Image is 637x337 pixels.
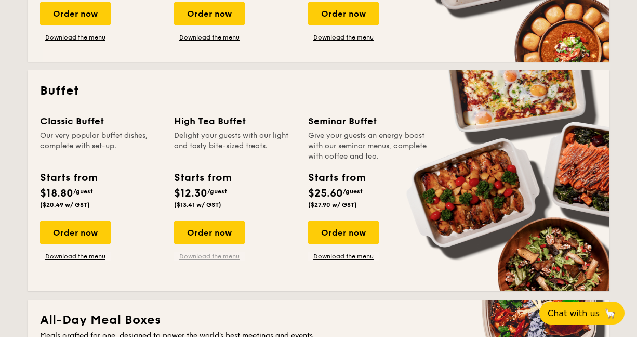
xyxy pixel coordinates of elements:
div: Starts from [174,170,231,186]
div: Our very popular buffet dishes, complete with set-up. [40,131,162,162]
div: Delight your guests with our light and tasty bite-sized treats. [174,131,296,162]
span: /guest [343,188,363,195]
div: Order now [308,2,379,25]
h2: All-Day Meal Boxes [40,312,597,329]
span: $18.80 [40,187,73,200]
span: Chat with us [548,308,600,318]
div: Order now [174,2,245,25]
div: High Tea Buffet [174,114,296,128]
a: Download the menu [40,252,111,261]
span: /guest [73,188,93,195]
button: Chat with us🦙 [539,302,625,325]
div: Order now [40,2,111,25]
a: Download the menu [174,252,245,261]
div: Seminar Buffet [308,114,430,128]
span: 🦙 [604,307,616,319]
h2: Buffet [40,83,597,99]
div: Classic Buffet [40,114,162,128]
a: Download the menu [308,33,379,42]
div: Order now [40,221,111,244]
span: ($20.49 w/ GST) [40,201,90,209]
a: Download the menu [40,33,111,42]
a: Download the menu [174,33,245,42]
a: Download the menu [308,252,379,261]
div: Order now [174,221,245,244]
div: Order now [308,221,379,244]
span: $25.60 [308,187,343,200]
div: Give your guests an energy boost with our seminar menus, complete with coffee and tea. [308,131,430,162]
div: Starts from [308,170,365,186]
span: /guest [207,188,227,195]
span: ($27.90 w/ GST) [308,201,357,209]
span: ($13.41 w/ GST) [174,201,221,209]
div: Starts from [40,170,97,186]
span: $12.30 [174,187,207,200]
